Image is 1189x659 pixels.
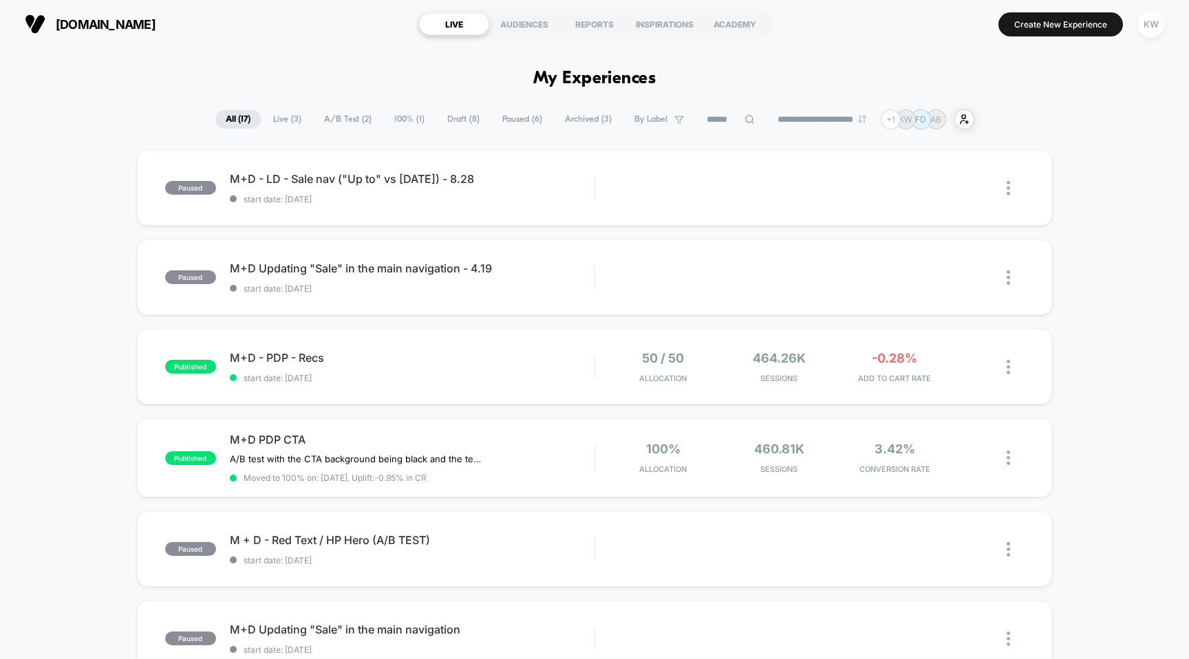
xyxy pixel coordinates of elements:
[754,442,804,456] span: 460.81k
[230,194,594,204] span: start date: [DATE]
[230,555,594,565] span: start date: [DATE]
[700,13,770,35] div: ACADEMY
[1007,270,1010,285] img: close
[384,110,435,129] span: 100% ( 1 )
[1007,451,1010,465] img: close
[437,110,490,129] span: Draft ( 8 )
[1007,542,1010,557] img: close
[489,13,559,35] div: AUDIENCES
[230,373,594,383] span: start date: [DATE]
[1133,10,1168,39] button: KW
[263,110,312,129] span: Live ( 3 )
[1007,181,1010,195] img: close
[230,261,594,275] span: M+D Updating "Sale" in the main navigation - 4.19
[230,453,485,464] span: A/B test with the CTA background being black and the text + shopping back icon to being white.
[630,13,700,35] div: INSPIRATIONS
[646,442,681,456] span: 100%
[165,360,216,374] span: published
[881,109,901,129] div: + 1
[872,351,917,365] span: -0.28%
[314,110,382,129] span: A/B Test ( 2 )
[230,283,594,294] span: start date: [DATE]
[840,464,949,474] span: CONVERSION RATE
[1137,11,1164,38] div: KW
[725,374,833,383] span: Sessions
[639,374,687,383] span: Allocation
[165,631,216,645] span: paused
[930,114,941,125] p: AB
[840,374,949,383] span: ADD TO CART RATE
[1007,631,1010,646] img: close
[230,172,594,186] span: M+D - LD - Sale nav ("Up to" vs [DATE]) - 8.28
[215,110,261,129] span: All ( 17 )
[725,464,833,474] span: Sessions
[642,351,684,365] span: 50 / 50
[858,115,866,123] img: end
[56,17,156,32] span: [DOMAIN_NAME]
[915,114,926,125] p: FD
[165,270,216,284] span: paused
[419,13,489,35] div: LIVE
[230,433,594,446] span: M+D PDP CTA
[165,542,216,556] span: paused
[559,13,630,35] div: REPORTS
[533,69,656,89] h1: My Experiences
[230,351,594,365] span: M+D - PDP - Recs
[634,114,667,125] span: By Label
[899,114,912,125] p: KW
[639,464,687,474] span: Allocation
[230,645,594,655] span: start date: [DATE]
[998,12,1123,36] button: Create New Experience
[753,351,806,365] span: 464.26k
[21,13,160,35] button: [DOMAIN_NAME]
[230,533,594,547] span: M + D - Red Text / HP Hero (A/B TEST)
[230,623,594,636] span: M+D Updating "Sale" in the main navigation
[165,451,216,465] span: published
[25,14,45,34] img: Visually logo
[244,473,427,483] span: Moved to 100% on: [DATE] . Uplift: -0.95% in CR
[165,181,216,195] span: paused
[492,110,553,129] span: Paused ( 6 )
[875,442,915,456] span: 3.42%
[1007,360,1010,374] img: close
[555,110,622,129] span: Archived ( 3 )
